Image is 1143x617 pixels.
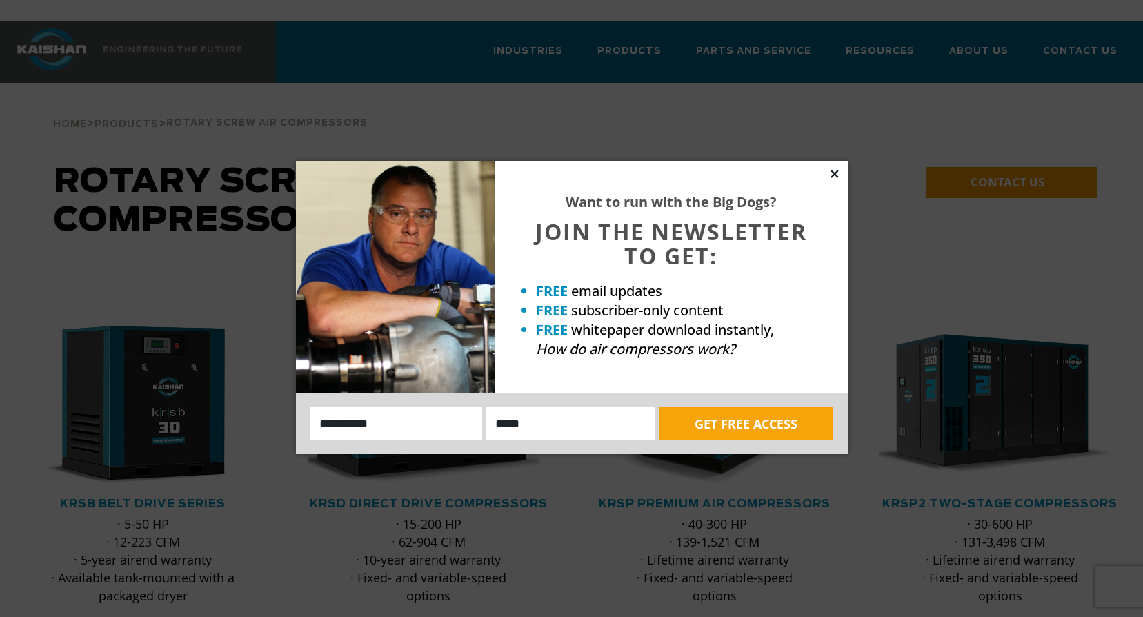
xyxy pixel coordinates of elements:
[536,301,568,320] strong: FREE
[535,217,807,271] span: JOIN THE NEWSLETTER TO GET:
[828,168,841,180] button: Close
[486,407,655,440] input: Email
[310,407,483,440] input: Name:
[536,320,568,339] strong: FREE
[571,301,724,320] span: subscriber-only content
[571,320,774,339] span: whitepaper download instantly,
[536,282,568,300] strong: FREE
[566,193,777,211] strong: Want to run with the Big Dogs?
[571,282,662,300] span: email updates
[659,407,833,440] button: GET FREE ACCESS
[536,340,735,358] em: How do air compressors work?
